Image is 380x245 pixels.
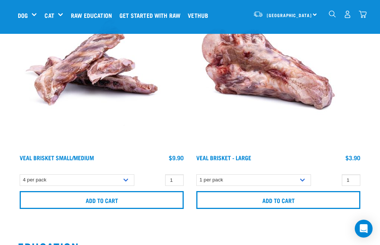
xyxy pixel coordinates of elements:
[18,11,28,20] a: Dog
[359,10,367,18] img: home-icon@2x.png
[169,154,184,161] div: $9.90
[253,11,263,17] img: van-moving.png
[196,156,251,159] a: Veal Brisket - Large
[45,11,54,20] a: Cat
[194,2,343,151] img: 1205 Veal Brisket 1pp 01
[344,10,351,18] img: user.png
[69,0,118,30] a: Raw Education
[355,220,373,238] div: Open Intercom Messenger
[118,0,186,30] a: Get started with Raw
[342,174,360,186] input: 1
[165,174,184,186] input: 1
[186,0,214,30] a: Vethub
[345,154,360,161] div: $3.90
[20,156,94,159] a: Veal Brisket Small/Medium
[196,191,360,209] input: Add to cart
[18,2,166,151] img: 1207 Veal Brisket 4pp 01
[329,10,336,17] img: home-icon-1@2x.png
[267,14,312,16] span: [GEOGRAPHIC_DATA]
[20,191,184,209] input: Add to cart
